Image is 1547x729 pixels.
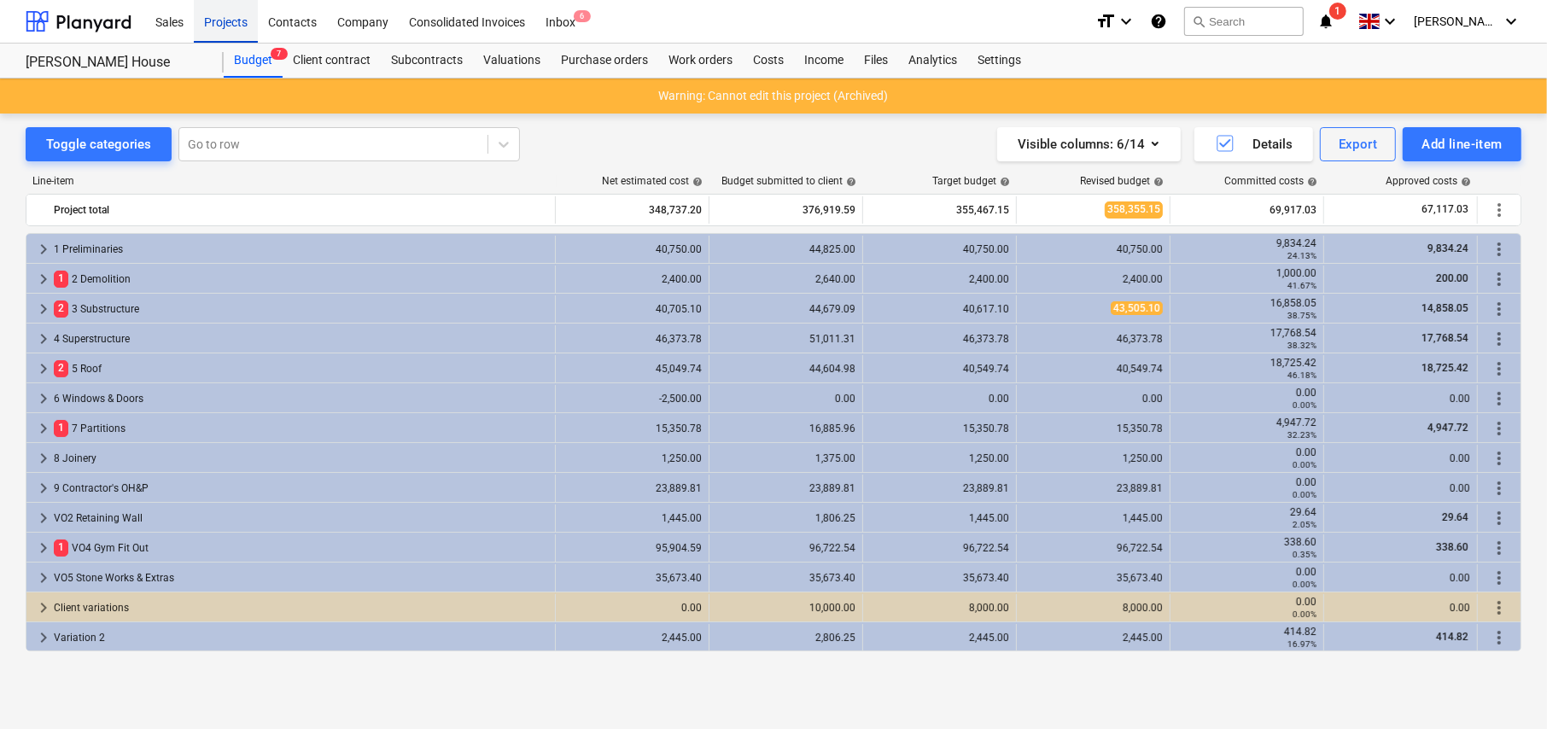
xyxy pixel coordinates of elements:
[1489,388,1509,409] span: More actions
[563,363,702,375] div: 45,049.74
[1489,418,1509,439] span: More actions
[1024,273,1163,285] div: 2,400.00
[996,177,1010,187] span: help
[54,504,548,532] div: VO2 Retaining Wall
[716,602,855,614] div: 10,000.00
[563,482,702,494] div: 23,889.81
[54,271,68,287] span: 1
[54,325,548,353] div: 4 Superstructure
[1386,175,1471,187] div: Approved costs
[1287,251,1316,260] small: 24.13%
[54,534,548,562] div: VO4 Gym Fit Out
[794,44,854,78] a: Income
[563,632,702,644] div: 2,445.00
[716,363,855,375] div: 44,604.98
[563,423,702,434] div: 15,350.78
[1177,387,1316,411] div: 0.00
[1184,7,1304,36] button: Search
[1177,566,1316,590] div: 0.00
[33,568,54,588] span: keyboard_arrow_right
[473,44,551,78] div: Valuations
[716,542,855,554] div: 96,722.54
[716,423,855,434] div: 16,885.96
[26,175,557,187] div: Line-item
[381,44,473,78] div: Subcontracts
[1177,506,1316,530] div: 29.64
[1440,511,1470,523] span: 29.64
[716,572,855,584] div: 35,673.40
[1317,11,1334,32] i: notifications
[1489,478,1509,499] span: More actions
[54,295,548,323] div: 3 Substructure
[1421,133,1503,155] div: Add line-item
[1287,370,1316,380] small: 46.18%
[716,482,855,494] div: 23,889.81
[870,632,1009,644] div: 2,445.00
[1080,175,1164,187] div: Revised budget
[1287,281,1316,290] small: 41.67%
[1287,430,1316,440] small: 32.23%
[721,175,856,187] div: Budget submitted to client
[898,44,967,78] a: Analytics
[563,196,702,224] div: 348,737.20
[1024,602,1163,614] div: 8,000.00
[1215,133,1293,155] div: Details
[54,196,548,224] div: Project total
[870,393,1009,405] div: 0.00
[870,423,1009,434] div: 15,350.78
[870,602,1009,614] div: 8,000.00
[33,329,54,349] span: keyboard_arrow_right
[716,303,855,315] div: 44,679.09
[870,333,1009,345] div: 46,373.78
[1331,482,1470,494] div: 0.00
[1380,11,1400,32] i: keyboard_arrow_down
[1177,357,1316,381] div: 18,725.42
[689,177,703,187] span: help
[271,48,288,60] span: 7
[563,393,702,405] div: -2,500.00
[1024,482,1163,494] div: 23,889.81
[33,508,54,528] span: keyboard_arrow_right
[716,452,855,464] div: 1,375.00
[1293,490,1316,499] small: 0.00%
[1111,301,1163,315] span: 43,505.10
[1414,15,1499,28] span: [PERSON_NAME]
[1489,508,1509,528] span: More actions
[26,127,172,161] button: Toggle categories
[1489,448,1509,469] span: More actions
[932,175,1010,187] div: Target budget
[1287,639,1316,649] small: 16.97%
[1434,631,1470,643] span: 414.82
[1293,550,1316,559] small: 0.35%
[1489,299,1509,319] span: More actions
[551,44,658,78] a: Purchase orders
[1489,359,1509,379] span: More actions
[870,243,1009,255] div: 40,750.00
[54,539,68,556] span: 1
[1293,520,1316,529] small: 2.05%
[854,44,898,78] a: Files
[33,418,54,439] span: keyboard_arrow_right
[1426,422,1470,434] span: 4,947.72
[33,359,54,379] span: keyboard_arrow_right
[54,360,68,376] span: 2
[54,420,68,436] span: 1
[1105,201,1163,218] span: 358,355.15
[26,54,203,72] div: [PERSON_NAME] House
[1489,598,1509,618] span: More actions
[1177,446,1316,470] div: 0.00
[1024,333,1163,345] div: 46,373.78
[1331,393,1470,405] div: 0.00
[1462,647,1547,729] div: Chat Widget
[716,243,855,255] div: 44,825.00
[1501,11,1521,32] i: keyboard_arrow_down
[563,512,702,524] div: 1,445.00
[1024,542,1163,554] div: 96,722.54
[659,87,889,105] p: Warning: Cannot edit this project (Archived)
[716,333,855,345] div: 51,011.31
[1420,362,1470,374] span: 18,725.42
[1224,175,1317,187] div: Committed costs
[716,393,855,405] div: 0.00
[1024,363,1163,375] div: 40,549.74
[54,385,548,412] div: 6 Windows & Doors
